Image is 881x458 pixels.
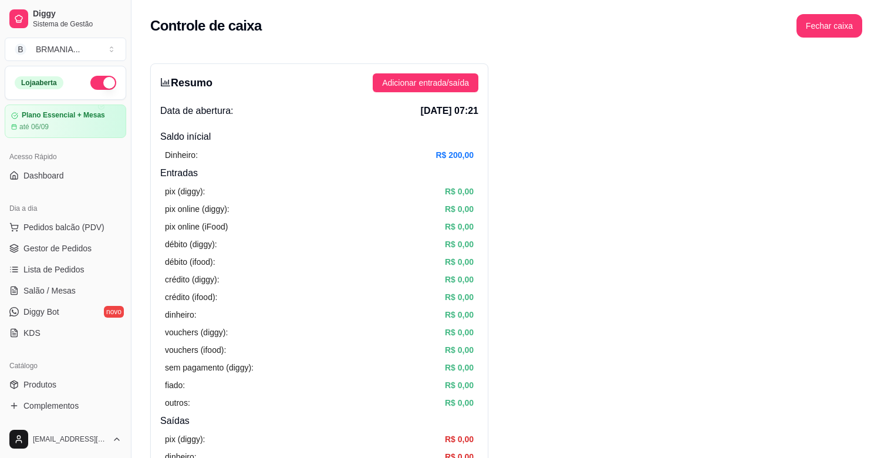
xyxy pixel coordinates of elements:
button: Adicionar entrada/saída [373,73,478,92]
article: R$ 0,00 [445,238,474,251]
a: Complementos [5,396,126,415]
article: R$ 0,00 [445,255,474,268]
span: Lista de Pedidos [23,264,85,275]
button: [EMAIL_ADDRESS][DOMAIN_NAME] [5,425,126,453]
div: Acesso Rápido [5,147,126,166]
span: [EMAIL_ADDRESS][DOMAIN_NAME] [33,435,107,444]
span: Diggy [33,9,121,19]
a: Salão / Mesas [5,281,126,300]
article: R$ 0,00 [445,185,474,198]
article: até 06/09 [19,122,49,132]
button: Select a team [5,38,126,61]
article: R$ 0,00 [445,291,474,304]
button: Pedidos balcão (PDV) [5,218,126,237]
article: vouchers (diggy): [165,326,228,339]
article: vouchers (ifood): [165,343,226,356]
article: R$ 0,00 [445,308,474,321]
a: DiggySistema de Gestão [5,5,126,33]
article: Plano Essencial + Mesas [22,111,105,120]
article: sem pagamento (diggy): [165,361,254,374]
span: Gestor de Pedidos [23,243,92,254]
span: Pedidos balcão (PDV) [23,221,104,233]
a: Produtos [5,375,126,394]
article: pix online (diggy): [165,203,229,215]
article: R$ 0,00 [445,379,474,392]
div: Catálogo [5,356,126,375]
div: Loja aberta [15,76,63,89]
article: pix (diggy): [165,433,205,446]
article: R$ 0,00 [445,396,474,409]
article: débito (ifood): [165,255,215,268]
div: Dia a dia [5,199,126,218]
a: Gestor de Pedidos [5,239,126,258]
span: Diggy Bot [23,306,59,318]
article: R$ 0,00 [445,326,474,339]
div: BRMANIA ... [36,43,80,55]
button: Alterar Status [90,76,116,90]
article: R$ 0,00 [445,273,474,286]
span: Complementos [23,400,79,412]
a: Dashboard [5,166,126,185]
span: Sistema de Gestão [33,19,121,29]
article: R$ 0,00 [445,203,474,215]
span: Salão / Mesas [23,285,76,297]
article: Dinheiro: [165,149,198,161]
span: Produtos [23,379,56,390]
span: bar-chart [160,77,171,87]
h4: Saídas [160,414,478,428]
article: crédito (diggy): [165,273,220,286]
a: KDS [5,324,126,342]
span: B [15,43,26,55]
a: Plano Essencial + Mesasaté 06/09 [5,105,126,138]
article: R$ 0,00 [445,433,474,446]
span: Adicionar entrada/saída [382,76,469,89]
h3: Resumo [160,75,212,91]
span: KDS [23,327,40,339]
article: crédito (ifood): [165,291,217,304]
h4: Saldo inícial [160,130,478,144]
article: R$ 0,00 [445,343,474,356]
h4: Entradas [160,166,478,180]
article: fiado: [165,379,185,392]
article: débito (diggy): [165,238,217,251]
button: Fechar caixa [796,14,862,38]
article: pix online (iFood) [165,220,228,233]
article: pix (diggy): [165,185,205,198]
span: [DATE] 07:21 [421,104,478,118]
a: Lista de Pedidos [5,260,126,279]
article: R$ 0,00 [445,361,474,374]
article: R$ 0,00 [445,220,474,233]
a: Diggy Botnovo [5,302,126,321]
article: dinheiro: [165,308,197,321]
span: Dashboard [23,170,64,181]
span: Data de abertura: [160,104,234,118]
article: outros: [165,396,190,409]
article: R$ 200,00 [436,149,474,161]
h2: Controle de caixa [150,16,262,35]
